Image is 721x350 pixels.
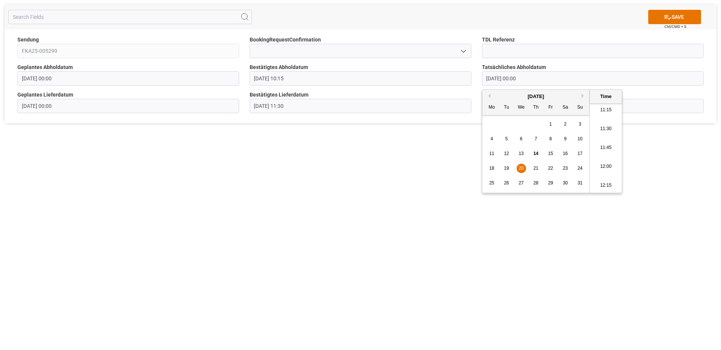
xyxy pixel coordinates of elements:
span: 31 [577,180,582,186]
input: DD.MM.YYYY HH:MM [17,71,239,86]
span: 5 [505,136,508,141]
span: 8 [549,136,552,141]
span: 19 [504,166,509,171]
span: 7 [535,136,537,141]
span: 3 [579,121,581,127]
span: Bestätigtes Abholdatum [250,63,308,71]
span: 2 [564,121,567,127]
input: Search Fields [8,10,252,24]
div: [DATE] [482,93,589,100]
div: Choose Friday, August 29th, 2025 [546,178,555,188]
span: Sendung [17,36,39,44]
span: 13 [519,151,523,156]
div: month 2025-08 [485,117,588,190]
div: Choose Monday, August 18th, 2025 [487,164,497,173]
input: DD.MM.YYYY HH:MM [482,71,704,86]
div: Choose Sunday, August 24th, 2025 [575,164,585,173]
div: Choose Friday, August 22nd, 2025 [546,164,555,173]
div: Choose Monday, August 25th, 2025 [487,178,497,188]
span: 6 [520,136,523,141]
span: 28 [533,180,538,186]
span: 11 [489,151,494,156]
div: Tu [502,103,511,112]
span: 24 [577,166,582,171]
span: Ctrl/CMD + S [664,24,686,29]
button: open menu [457,45,468,57]
span: TDL Referenz [482,36,515,44]
li: 11:30 [590,120,622,138]
div: Th [531,103,541,112]
span: Bestätigtes Lieferdatum [250,91,308,99]
li: 11:15 [590,101,622,120]
div: Choose Sunday, August 3rd, 2025 [575,120,585,129]
input: DD.MM.YYYY HH:MM [17,99,239,113]
span: 17 [577,151,582,156]
span: BookingRequestConfirmation [250,36,321,44]
li: 11:45 [590,138,622,157]
span: 22 [548,166,553,171]
div: Choose Thursday, August 21st, 2025 [531,164,541,173]
span: 15 [548,151,553,156]
span: Geplantes Lieferdatum [17,91,73,99]
button: SAVE [648,10,701,24]
span: 18 [489,166,494,171]
div: Choose Thursday, August 7th, 2025 [531,134,541,144]
div: Choose Saturday, August 2nd, 2025 [561,120,570,129]
span: 25 [489,180,494,186]
div: We [517,103,526,112]
div: Choose Tuesday, August 26th, 2025 [502,178,511,188]
span: 14 [533,151,538,156]
div: Choose Thursday, August 14th, 2025 [531,149,541,158]
div: Choose Sunday, August 31st, 2025 [575,178,585,188]
div: Choose Monday, August 11th, 2025 [487,149,497,158]
div: Choose Friday, August 15th, 2025 [546,149,555,158]
div: Su [575,103,585,112]
span: Geplantes Abholdatum [17,63,73,71]
div: Choose Friday, August 8th, 2025 [546,134,555,144]
span: 30 [563,180,568,186]
span: Tatsächliches Abholdatum [482,63,546,71]
div: Choose Saturday, August 30th, 2025 [561,178,570,188]
span: 27 [519,180,523,186]
span: 29 [548,180,553,186]
div: Mo [487,103,497,112]
li: 12:00 [590,157,622,176]
span: 12 [504,151,509,156]
div: Choose Wednesday, August 6th, 2025 [517,134,526,144]
div: Time [592,93,620,100]
li: 12:15 [590,176,622,195]
span: 10 [577,136,582,141]
div: Choose Wednesday, August 27th, 2025 [517,178,526,188]
div: Sa [561,103,570,112]
span: 26 [504,180,509,186]
span: 1 [549,121,552,127]
div: Choose Tuesday, August 12th, 2025 [502,149,511,158]
button: Next Month [581,94,586,98]
span: 20 [519,166,523,171]
div: Choose Wednesday, August 20th, 2025 [517,164,526,173]
span: 16 [563,151,568,156]
input: DD.MM.YYYY HH:MM [250,99,471,113]
span: 9 [564,136,567,141]
div: Choose Saturday, August 23rd, 2025 [561,164,570,173]
input: DD.MM.YYYY HH:MM [250,71,471,86]
span: 4 [491,136,493,141]
span: 21 [533,166,538,171]
button: Previous Month [486,94,491,98]
div: Choose Thursday, August 28th, 2025 [531,178,541,188]
span: 23 [563,166,568,171]
div: Choose Monday, August 4th, 2025 [487,134,497,144]
div: Choose Sunday, August 10th, 2025 [575,134,585,144]
div: Fr [546,103,555,112]
div: Choose Friday, August 1st, 2025 [546,120,555,129]
div: Choose Sunday, August 17th, 2025 [575,149,585,158]
div: Choose Tuesday, August 5th, 2025 [502,134,511,144]
div: Choose Wednesday, August 13th, 2025 [517,149,526,158]
div: Choose Saturday, August 16th, 2025 [561,149,570,158]
div: Choose Saturday, August 9th, 2025 [561,134,570,144]
div: Choose Tuesday, August 19th, 2025 [502,164,511,173]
